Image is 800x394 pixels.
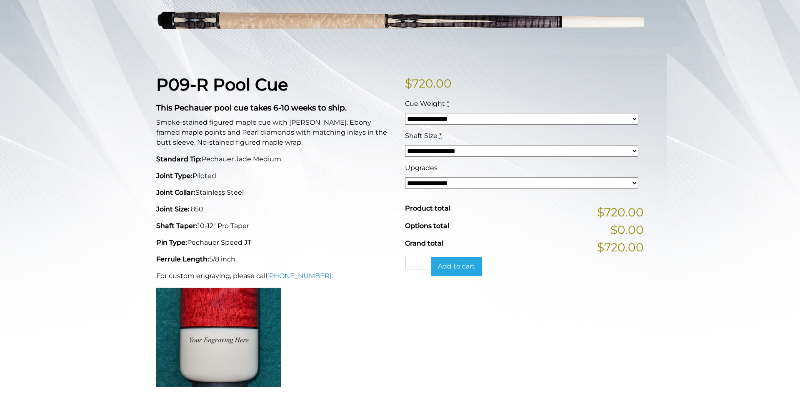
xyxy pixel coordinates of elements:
[156,172,192,180] strong: Joint Type:
[156,222,197,230] strong: Shaft Taper:
[405,257,429,269] input: Product quantity
[405,76,452,90] bdi: 720.00
[156,238,187,246] strong: Pin Type:
[597,203,644,221] span: $720.00
[156,154,395,164] p: Pechauer Jade Medium
[610,221,644,238] span: $0.00
[405,100,445,108] span: Cue Weight
[156,118,395,148] p: Smoke-stained figured maple cue with [PERSON_NAME]. Ebony framed maple points and Pearl diamonds ...
[156,188,195,196] strong: Joint Collar:
[405,239,443,247] span: Grand total
[156,188,395,198] p: Stainless Steel
[267,272,333,280] a: [PHONE_NUMBER].
[431,257,482,276] button: Add to cart
[156,255,209,263] strong: Ferrule Length:
[405,204,450,212] span: Product total
[156,221,395,231] p: 10-12" Pro Taper
[405,164,437,172] span: Upgrades
[156,254,395,264] p: 5/8 inch
[156,238,395,248] p: Pechauer Speed JT
[156,204,395,214] p: .850
[405,76,412,90] span: $
[156,171,395,181] p: Piloted
[156,271,395,281] p: For custom engraving, please call
[156,205,190,213] strong: Joint Size:
[156,155,202,163] strong: Standard Tip:
[439,132,442,140] abbr: required
[156,74,288,95] strong: P09-R Pool Cue
[405,222,449,230] span: Options total
[156,103,347,113] strong: This Pechauer pool cue takes 6-10 weeks to ship.
[597,238,644,256] span: $720.00
[405,132,437,140] span: Shaft Size
[447,100,449,108] abbr: required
